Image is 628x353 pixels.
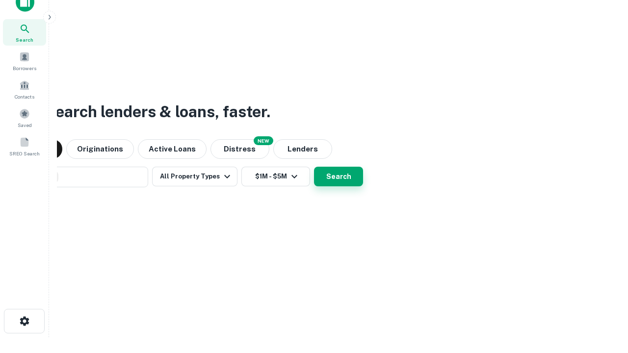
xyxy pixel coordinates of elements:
div: NEW [254,136,273,145]
button: Active Loans [138,139,207,159]
a: Borrowers [3,48,46,74]
button: Lenders [273,139,332,159]
span: SREO Search [9,150,40,157]
button: Search distressed loans with lien and other non-mortgage details. [210,139,269,159]
span: Contacts [15,93,34,101]
h3: Search lenders & loans, faster. [45,100,270,124]
a: Saved [3,104,46,131]
button: All Property Types [152,167,237,186]
a: SREO Search [3,133,46,159]
button: Search [314,167,363,186]
a: Contacts [3,76,46,102]
a: Search [3,19,46,46]
button: Originations [66,139,134,159]
span: Saved [18,121,32,129]
button: $1M - $5M [241,167,310,186]
span: Search [16,36,33,44]
span: Borrowers [13,64,36,72]
iframe: Chat Widget [579,275,628,322]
